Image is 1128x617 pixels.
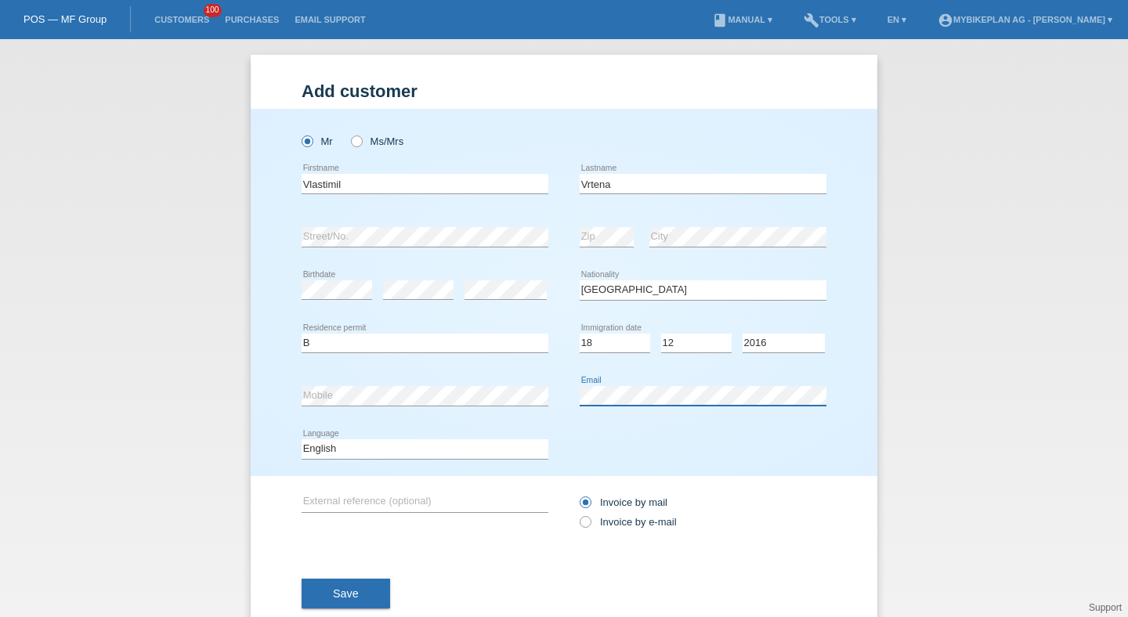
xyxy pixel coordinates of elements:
[204,4,222,17] span: 100
[580,516,590,536] input: Invoice by e-mail
[704,15,780,24] a: bookManual ▾
[351,135,403,147] label: Ms/Mrs
[1089,602,1122,613] a: Support
[287,15,373,24] a: Email Support
[302,135,333,147] label: Mr
[580,496,590,516] input: Invoice by mail
[302,81,826,101] h1: Add customer
[351,135,361,146] input: Ms/Mrs
[580,516,677,528] label: Invoice by e-mail
[23,13,107,25] a: POS — MF Group
[712,13,728,28] i: book
[796,15,864,24] a: buildTools ▾
[302,579,390,608] button: Save
[930,15,1120,24] a: account_circleMybikeplan AG - [PERSON_NAME] ▾
[217,15,287,24] a: Purchases
[146,15,217,24] a: Customers
[938,13,953,28] i: account_circle
[880,15,914,24] a: EN ▾
[302,135,312,146] input: Mr
[333,587,359,600] span: Save
[804,13,819,28] i: build
[580,496,667,508] label: Invoice by mail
